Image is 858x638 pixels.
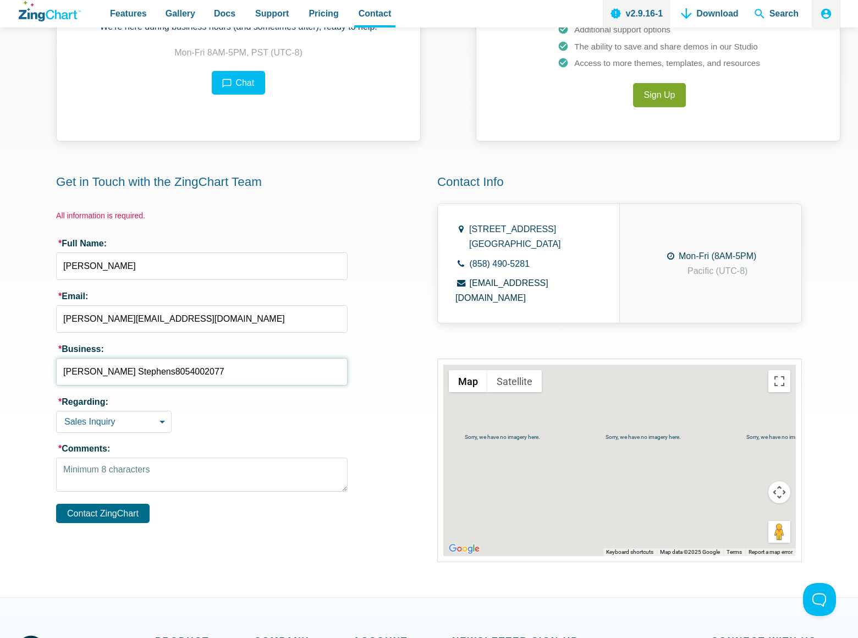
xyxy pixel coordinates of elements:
[487,370,542,392] button: Show satellite imagery
[56,358,348,386] input: Your Business Name
[110,6,147,21] span: Features
[687,266,747,276] span: Pacific (UTC-8)
[19,1,81,21] a: ZingChart Logo. Click to return to the homepage
[644,87,675,102] span: Sign Up
[166,6,195,21] span: Gallery
[56,443,348,454] label: Comments:
[56,397,348,407] label: Regarding:
[633,83,686,107] a: Sign Up
[574,58,760,68] span: Access to more themes, templates, and resources
[455,278,548,302] a: [EMAIL_ADDRESS][DOMAIN_NAME]
[606,548,653,556] button: Keyboard shortcuts
[469,222,561,251] address: [STREET_ADDRESS] [GEOGRAPHIC_DATA]
[255,6,289,21] span: Support
[56,238,348,249] label: Full Name:
[235,78,254,87] span: Chat
[56,252,348,280] input: Your Name
[56,211,348,221] p: All information is required.
[449,370,487,392] button: Show street map
[574,42,757,51] span: The ability to save and share demos in our Studio
[727,549,742,555] a: Terms (opens in new tab)
[56,291,348,301] label: Email:
[768,481,790,503] button: Map camera controls
[574,25,670,34] span: Additional support options
[660,549,720,555] span: Map data ©2025 Google
[56,504,150,523] button: Contact ZingChart
[446,542,482,556] img: Google
[437,174,840,190] h2: Contact Info
[174,45,302,60] p: Mon-Fri 8AM-5PM, PST (UTC-8)
[679,251,756,261] span: Mon-Fri (8AM-5PM)
[768,521,790,543] button: Drag Pegman onto the map to open Street View
[768,370,790,392] button: Toggle fullscreen view
[749,549,793,555] a: Report a map error
[470,259,530,268] a: (858) 490-5281
[359,6,392,21] span: Contact
[309,6,338,21] span: Pricing
[803,583,836,616] iframe: Toggle Customer Support
[56,305,348,333] input: email@address.com
[214,6,235,21] span: Docs
[56,411,172,433] select: Choose a topic
[446,542,482,556] a: Open this area in Google Maps (opens a new window)
[56,344,348,354] label: Business:
[56,174,421,190] h2: Get in Touch with the ZingChart Team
